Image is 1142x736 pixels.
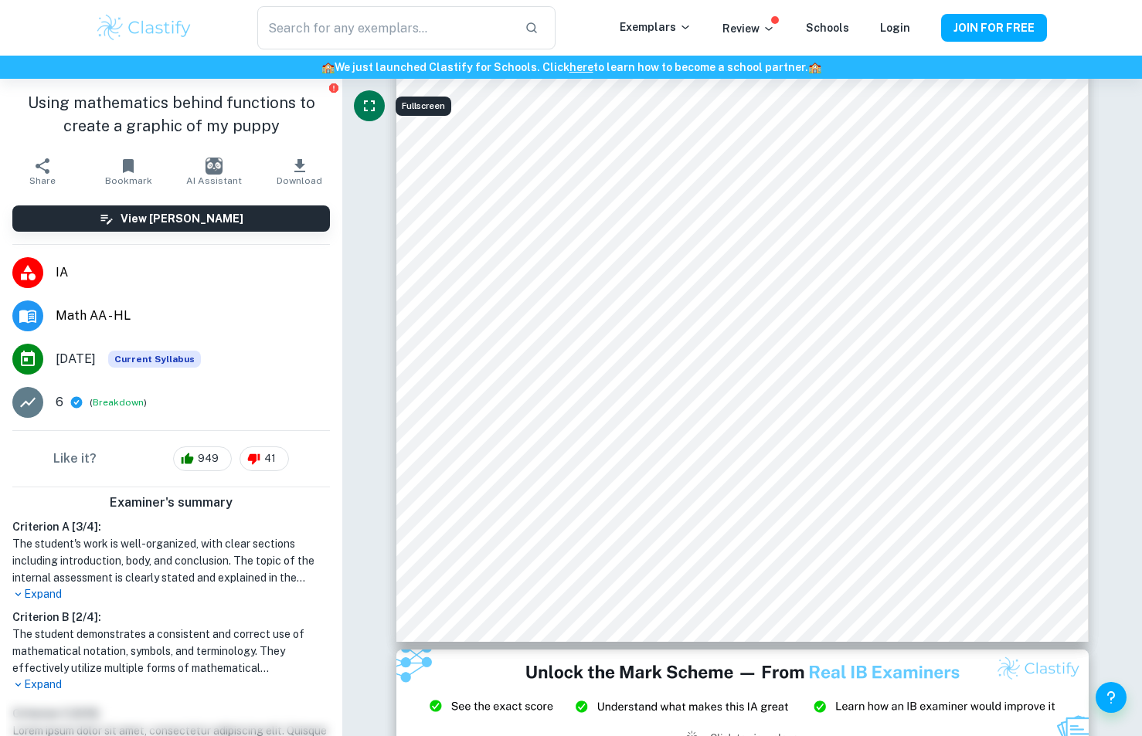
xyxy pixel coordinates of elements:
div: 41 [240,446,289,471]
h1: The student's work is well-organized, with clear sections including introduction, body, and concl... [12,535,330,586]
h6: We just launched Clastify for Schools. Click to learn how to become a school partner. [3,59,1139,76]
button: Fullscreen [354,90,385,121]
p: Exemplars [620,19,692,36]
h6: View [PERSON_NAME] [121,210,243,227]
span: Math AA - HL [56,307,330,325]
p: 6 [56,393,63,412]
div: 949 [173,446,232,471]
p: Expand [12,677,330,693]
img: Clastify logo [95,12,193,43]
span: AI Assistant [186,175,242,186]
h6: Criterion B [ 2 / 4 ]: [12,609,330,626]
button: Bookmark [86,150,172,193]
span: Download [277,175,322,186]
button: Report issue [328,82,339,93]
span: 949 [189,451,227,466]
span: Current Syllabus [108,351,201,368]
a: Schools [806,22,849,34]
div: This exemplar is based on the current syllabus. Feel free to refer to it for inspiration/ideas wh... [108,351,201,368]
a: Login [880,22,910,34]
input: Search for any exemplars... [257,6,512,49]
h6: Criterion A [ 3 / 4 ]: [12,518,330,535]
button: JOIN FOR FREE [941,14,1047,42]
h1: The student demonstrates a consistent and correct use of mathematical notation, symbols, and term... [12,626,330,677]
span: IA [56,263,330,282]
span: Bookmark [105,175,152,186]
button: View [PERSON_NAME] [12,205,330,232]
p: Review [722,20,775,37]
h1: Using mathematics behind functions to create a graphic of my puppy [12,91,330,137]
span: 🏫 [808,61,821,73]
button: Help and Feedback [1096,682,1127,713]
button: AI Assistant [172,150,257,193]
div: Fullscreen [396,97,451,116]
p: Expand [12,586,330,602]
span: Share [29,175,56,186]
span: ( ) [90,395,147,410]
span: 41 [256,451,284,466]
span: [DATE] [56,350,96,368]
h6: Like it? [53,449,97,468]
h6: Examiner's summary [6,493,336,512]
img: AI Assistant [206,158,223,175]
span: 🏫 [321,61,335,73]
button: Breakdown [93,395,144,409]
button: Download [257,150,343,193]
a: here [569,61,593,73]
